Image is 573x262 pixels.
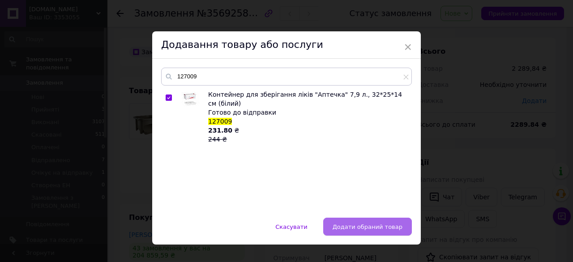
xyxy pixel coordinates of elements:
span: × [404,39,412,55]
span: Додати обраний товар [333,223,402,230]
div: Додавання товару або послуги [152,31,421,59]
span: Скасувати [275,223,307,230]
span: 127009 [208,118,232,125]
b: 231.80 [208,127,232,134]
div: Готово до відправки [208,108,407,117]
span: 244 ₴ [208,136,227,143]
button: Скасувати [266,218,316,236]
div: ₴ [208,126,407,144]
img: Контейнер для зберігання ліків "Аптечка" 7,9 л., 32*25*14 см (білий) [181,92,199,107]
button: Додати обраний товар [323,218,412,236]
span: Контейнер для зберігання ліків "Аптечка" 7,9 л., 32*25*14 см (білий) [208,91,402,107]
input: Пошук за товарами та послугами [161,68,412,86]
